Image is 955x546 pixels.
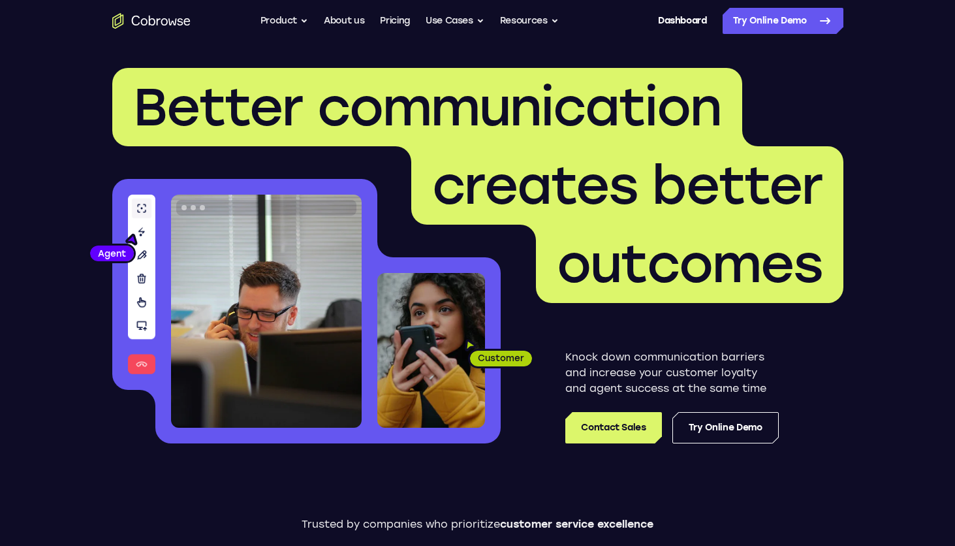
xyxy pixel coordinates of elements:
span: Better communication [133,76,721,138]
img: A customer support agent talking on the phone [171,195,362,428]
span: outcomes [557,233,822,295]
a: Contact Sales [565,412,661,443]
a: Try Online Demo [723,8,843,34]
a: Dashboard [658,8,707,34]
p: Knock down communication barriers and increase your customer loyalty and agent success at the sam... [565,349,779,396]
img: A customer holding their phone [377,273,485,428]
button: Product [260,8,309,34]
button: Resources [500,8,559,34]
a: Go to the home page [112,13,191,29]
a: About us [324,8,364,34]
button: Use Cases [426,8,484,34]
a: Pricing [380,8,410,34]
span: creates better [432,154,822,217]
span: customer service excellence [500,518,653,530]
a: Try Online Demo [672,412,779,443]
